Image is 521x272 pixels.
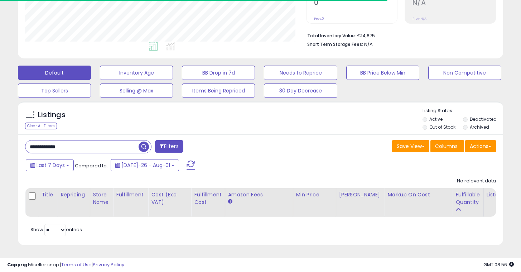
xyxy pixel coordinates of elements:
[392,140,429,152] button: Save View
[387,191,449,199] div: Markup on Cost
[26,159,74,171] button: Last 7 Days
[435,143,458,150] span: Columns
[428,66,501,80] button: Non Competitive
[429,116,443,122] label: Active
[7,261,33,268] strong: Copyright
[423,108,503,114] p: Listing States:
[121,162,170,169] span: [DATE]-26 - Aug-01
[7,262,124,268] div: seller snap | |
[151,191,188,206] div: Cost (Exc. VAT)
[182,66,255,80] button: BB Drop in 7d
[457,178,496,185] div: No relevant data
[483,261,514,268] span: 2025-08-13 08:56 GMT
[228,191,290,199] div: Amazon Fees
[42,191,54,199] div: Title
[37,162,65,169] span: Last 7 Days
[430,140,464,152] button: Columns
[100,66,173,80] button: Inventory Age
[155,140,183,153] button: Filters
[38,110,66,120] h5: Listings
[339,191,381,199] div: [PERSON_NAME]
[470,124,489,130] label: Archived
[18,66,91,80] button: Default
[470,116,497,122] label: Deactivated
[264,66,337,80] button: Needs to Reprice
[18,83,91,98] button: Top Sellers
[100,83,173,98] button: Selling @ Max
[182,83,255,98] button: Items Being Repriced
[346,66,419,80] button: BB Price Below Min
[228,199,232,205] small: Amazon Fees.
[75,162,108,169] span: Compared to:
[385,188,453,217] th: The percentage added to the cost of goods (COGS) that forms the calculator for Min & Max prices.
[194,191,222,206] div: Fulfillment Cost
[61,191,87,199] div: Repricing
[111,159,179,171] button: [DATE]-26 - Aug-01
[429,124,455,130] label: Out of Stock
[264,83,337,98] button: 30 Day Decrease
[116,191,145,199] div: Fulfillment
[465,140,496,152] button: Actions
[455,191,480,206] div: Fulfillable Quantity
[30,226,82,233] span: Show: entries
[296,191,333,199] div: Min Price
[61,261,92,268] a: Terms of Use
[25,123,57,129] div: Clear All Filters
[93,191,110,206] div: Store Name
[93,261,124,268] a: Privacy Policy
